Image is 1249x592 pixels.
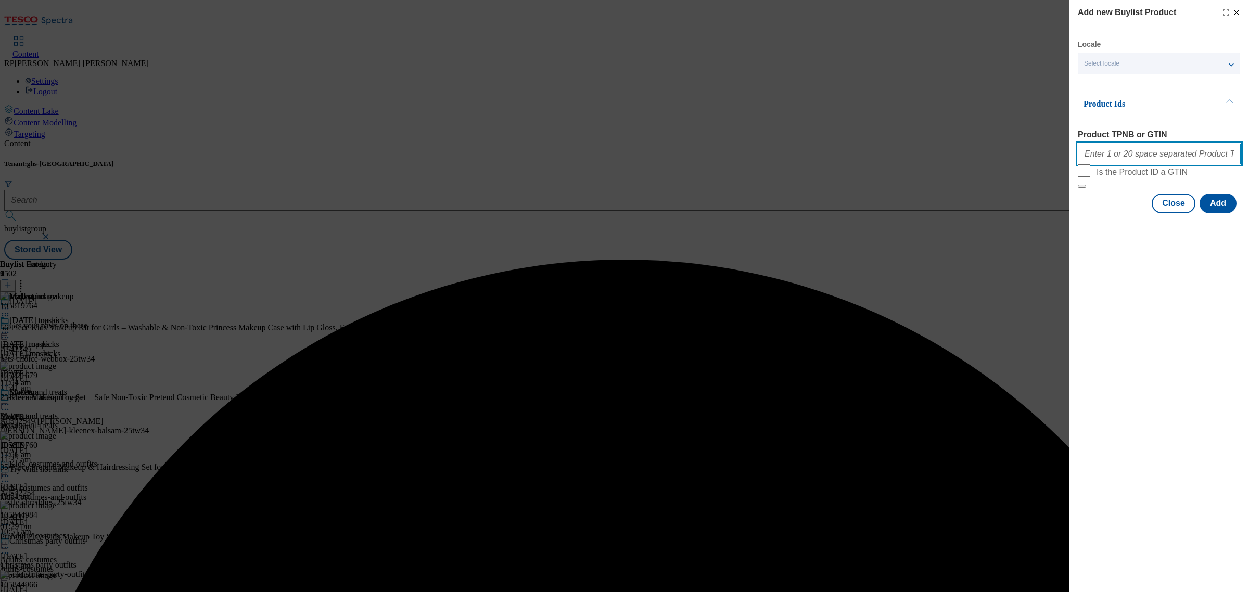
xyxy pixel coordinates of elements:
[1078,144,1241,164] input: Enter 1 or 20 space separated Product TPNB or GTIN
[1084,99,1193,109] p: Product Ids
[1200,194,1237,213] button: Add
[1078,53,1240,74] button: Select locale
[1078,42,1101,47] label: Locale
[1097,168,1188,177] span: Is the Product ID a GTIN
[1084,60,1119,68] span: Select locale
[1078,6,1176,19] h4: Add new Buylist Product
[1078,130,1241,139] label: Product TPNB or GTIN
[1152,194,1195,213] button: Close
